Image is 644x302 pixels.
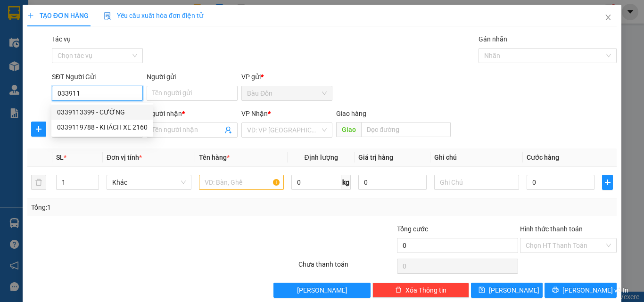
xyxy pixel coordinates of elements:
div: An Sương [90,8,166,19]
div: 0398706195 [8,31,83,44]
th: Ghi chú [430,148,523,167]
span: Giá trị hàng [358,154,393,161]
div: Chưa thanh toán [297,259,396,276]
span: Cước hàng [527,154,559,161]
div: 0339113399 - CƯỜNG [57,107,148,117]
span: Gửi: [8,9,23,19]
span: Xóa Thông tin [405,285,446,295]
input: Dọc đường [361,122,451,137]
input: 0 [358,175,426,190]
button: [PERSON_NAME] [273,283,370,298]
div: 0339113399 - CƯỜNG [51,105,153,120]
button: Close [595,5,621,31]
div: Người gửi [147,72,238,82]
label: Gán nhãn [479,35,507,43]
span: Tên hàng [199,154,230,161]
div: 0339119788 - KHÁCH XE 2160 [51,120,153,135]
span: Nhận: [90,9,113,19]
span: [PERSON_NAME] và In [562,285,628,295]
button: plus [31,122,46,137]
div: VY [90,19,166,31]
button: printer[PERSON_NAME] và In [545,283,617,298]
span: Giao hàng [336,110,366,117]
span: kg [341,175,351,190]
label: Hình thức thanh toán [520,225,583,233]
span: user-add [224,126,232,134]
span: plus [603,179,612,186]
div: Bàu Đồn [8,8,83,19]
div: THƯƠNG [8,19,83,31]
input: Ghi Chú [434,175,519,190]
button: delete [31,175,46,190]
div: 50.000 [7,49,85,61]
span: Tổng cước [397,225,428,233]
span: Khác [112,175,186,189]
div: 0339119788 - KHÁCH XE 2160 [57,122,148,132]
button: plus [602,175,613,190]
span: Bàu Đồn [247,86,327,100]
span: delete [395,286,402,294]
span: printer [552,286,559,294]
span: VP Nhận [241,110,268,117]
span: Đơn vị tính [107,154,142,161]
div: Người nhận [147,108,238,119]
span: Giao [336,122,361,137]
span: [PERSON_NAME] [489,285,539,295]
span: SL [56,154,64,161]
span: CR : [7,50,22,60]
button: deleteXóa Thông tin [372,283,469,298]
span: plus [32,125,46,133]
span: save [479,286,485,294]
span: TẠO ĐƠN HÀNG [27,12,89,19]
span: [PERSON_NAME] [297,285,347,295]
div: Tổng: 1 [31,202,249,212]
img: icon [104,12,111,20]
button: save[PERSON_NAME] [471,283,543,298]
span: plus [27,12,34,19]
div: 0901469473 [90,31,166,44]
span: Yêu cầu xuất hóa đơn điện tử [104,12,203,19]
span: Định lượng [304,154,338,161]
div: Tên hàng: [DEMOGRAPHIC_DATA][PERSON_NAME] ( : 1 ) [8,66,166,102]
label: Tác vụ [52,35,71,43]
input: VD: Bàn, Ghế [199,175,284,190]
span: close [604,14,612,21]
div: SĐT Người Gửi [52,72,143,82]
div: VP gửi [241,72,332,82]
